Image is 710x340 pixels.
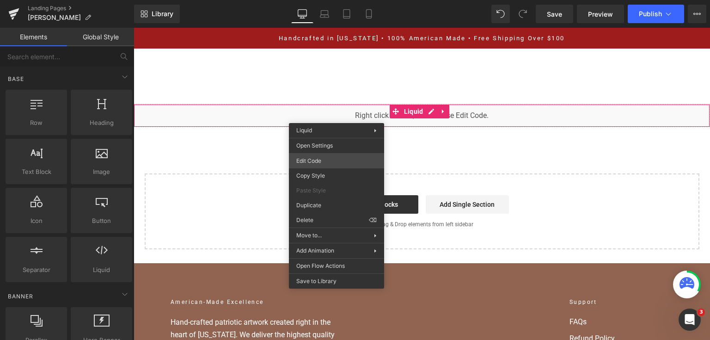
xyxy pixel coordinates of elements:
a: Tablet [336,5,358,23]
span: Base [7,74,25,83]
a: Global Style [67,28,134,46]
a: Landing Pages [28,5,134,12]
span: Preview [588,9,613,19]
h2: Support [436,270,539,279]
span: Duplicate [296,201,377,210]
span: Liquid [296,127,312,134]
span: 3 [698,309,705,316]
button: More [688,5,706,23]
a: New Library [134,5,180,23]
a: Explore Blocks [202,167,285,186]
a: Add Single Section [292,167,375,186]
span: Liquid [268,77,292,91]
h2: American-Made Excellence [37,270,213,279]
span: Button [73,216,129,226]
span: Row [8,118,64,128]
span: Open Settings [296,142,377,150]
span: Copy Style [296,172,377,180]
span: Delete [296,216,369,224]
a: Laptop [313,5,336,23]
a: Handcrafted in [US_STATE] • 100% American Made • Free Shipping Over $100 [145,7,431,14]
a: FAQs [436,289,539,300]
span: Edit Code [296,157,377,165]
span: Open Flow Actions [296,262,377,270]
button: Undo [491,5,510,23]
span: Banner [7,292,34,301]
span: Save to Library [296,277,377,285]
p: Hand-crafted patriotic artwork created right in the heart of [US_STATE]. We deliver the highest q... [37,289,213,325]
span: Paste Style [296,186,377,195]
a: Desktop [291,5,313,23]
span: Publish [639,10,662,18]
a: Expand / Collapse [304,77,316,91]
a: Refund Policy [436,305,539,316]
a: Preview [577,5,624,23]
span: Move to... [296,231,374,240]
iframe: Intercom live chat [679,309,701,331]
span: Icon [8,216,64,226]
button: Redo [514,5,532,23]
span: ⌫ [369,216,377,224]
span: Image [73,167,129,177]
span: Save [547,9,562,19]
span: Add Animation [296,247,374,255]
span: Library [152,10,173,18]
button: Publish [628,5,684,23]
p: or Drag & Drop elements from left sidebar [26,193,551,200]
span: [PERSON_NAME] [28,14,81,21]
a: Mobile [358,5,380,23]
span: Text Block [8,167,64,177]
span: Liquid [73,265,129,275]
span: Separator [8,265,64,275]
span: Heading [73,118,129,128]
